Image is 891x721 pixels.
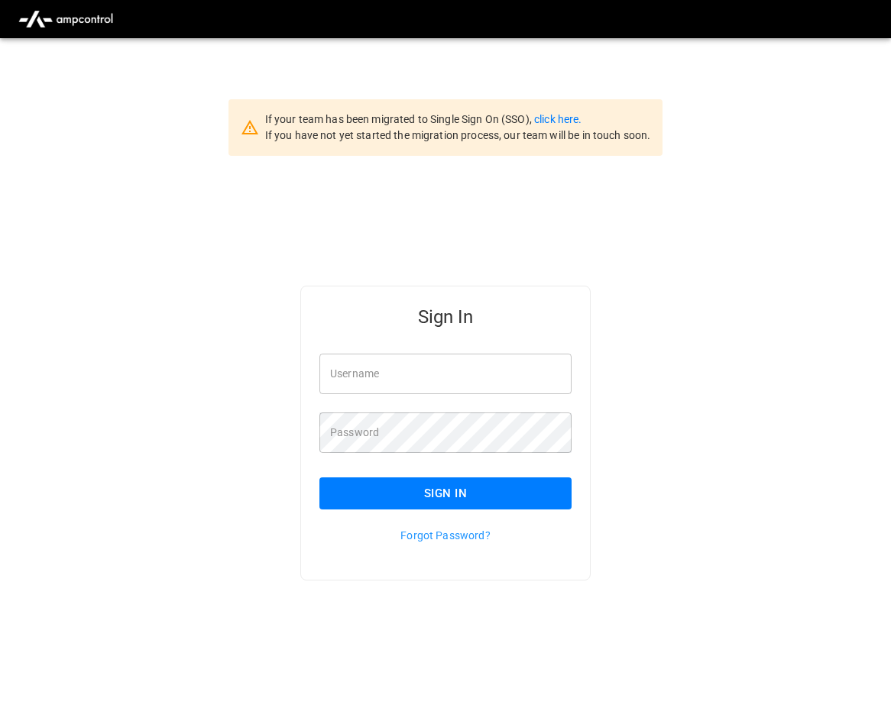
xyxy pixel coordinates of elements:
[265,113,534,125] span: If your team has been migrated to Single Sign On (SSO),
[319,477,572,509] button: Sign In
[12,5,119,34] img: ampcontrol.io logo
[534,113,582,125] a: click here.
[265,129,651,141] span: If you have not yet started the migration process, our team will be in touch soon.
[319,528,572,543] p: Forgot Password?
[319,305,572,329] h5: Sign In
